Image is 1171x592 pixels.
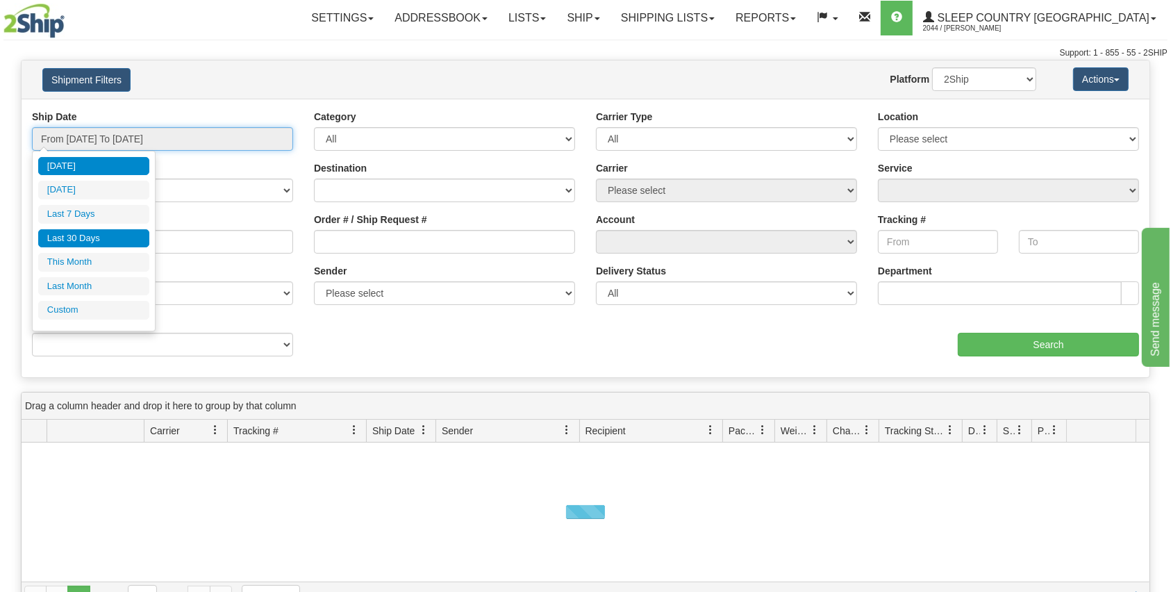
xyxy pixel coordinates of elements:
[596,213,635,227] label: Account
[934,12,1149,24] span: Sleep Country [GEOGRAPHIC_DATA]
[32,110,77,124] label: Ship Date
[3,47,1168,59] div: Support: 1 - 855 - 55 - 2SHIP
[38,301,149,320] li: Custom
[596,161,628,175] label: Carrier
[751,418,774,442] a: Packages filter column settings
[38,229,149,248] li: Last 30 Days
[1008,418,1031,442] a: Shipment Issues filter column settings
[10,8,128,25] div: Send message
[301,1,384,35] a: Settings
[973,418,997,442] a: Delivery Status filter column settings
[38,181,149,199] li: [DATE]
[938,418,962,442] a: Tracking Status filter column settings
[833,424,862,438] span: Charge
[1043,418,1066,442] a: Pickup Status filter column settings
[204,418,227,442] a: Carrier filter column settings
[498,1,556,35] a: Lists
[878,161,913,175] label: Service
[878,264,932,278] label: Department
[442,424,473,438] span: Sender
[314,213,427,227] label: Order # / Ship Request #
[556,1,610,35] a: Ship
[596,110,652,124] label: Carrier Type
[1038,424,1049,438] span: Pickup Status
[885,424,945,438] span: Tracking Status
[3,3,65,38] img: logo2044.jpg
[556,418,579,442] a: Sender filter column settings
[729,424,758,438] span: Packages
[38,205,149,224] li: Last 7 Days
[878,230,998,254] input: From
[878,110,918,124] label: Location
[38,277,149,296] li: Last Month
[699,418,722,442] a: Recipient filter column settings
[233,424,279,438] span: Tracking #
[1019,230,1139,254] input: To
[150,424,180,438] span: Carrier
[38,157,149,176] li: [DATE]
[890,72,929,86] label: Platform
[585,424,626,438] span: Recipient
[412,418,435,442] a: Ship Date filter column settings
[878,213,926,227] label: Tracking #
[372,424,415,438] span: Ship Date
[1073,67,1129,91] button: Actions
[384,1,498,35] a: Addressbook
[611,1,725,35] a: Shipping lists
[1003,424,1015,438] span: Shipment Issues
[803,418,827,442] a: Weight filter column settings
[781,424,810,438] span: Weight
[314,264,347,278] label: Sender
[923,22,1027,35] span: 2044 / [PERSON_NAME]
[314,110,356,124] label: Category
[42,68,131,92] button: Shipment Filters
[1139,225,1170,367] iframe: chat widget
[913,1,1167,35] a: Sleep Country [GEOGRAPHIC_DATA] 2044 / [PERSON_NAME]
[958,333,1139,356] input: Search
[38,253,149,272] li: This Month
[596,264,666,278] label: Delivery Status
[22,393,1149,420] div: grid grouping header
[968,424,980,438] span: Delivery Status
[342,418,366,442] a: Tracking # filter column settings
[725,1,806,35] a: Reports
[855,418,879,442] a: Charge filter column settings
[314,161,367,175] label: Destination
